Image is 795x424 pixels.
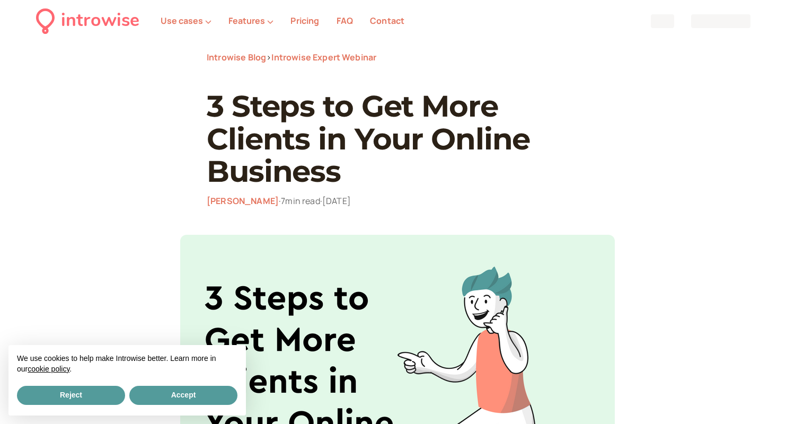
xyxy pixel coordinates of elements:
a: FAQ [337,15,353,26]
a: Introwise Blog [207,51,266,63]
time: [DATE] [322,195,351,207]
div: We use cookies to help make Introwise better. Learn more in our . [8,345,246,384]
a: Introwise Expert Webinar [271,51,376,63]
a: introwise [36,6,139,36]
span: · [320,195,322,207]
a: cookie policy [28,365,69,373]
a: [PERSON_NAME] [207,195,279,207]
div: introwise [61,6,139,36]
span: · [279,195,281,207]
span: 7 min read [281,195,322,207]
button: Features [228,16,273,25]
span: Loading... [651,14,674,28]
a: Pricing [290,15,319,26]
a: Contact [370,15,404,26]
h1: 3 Steps to Get More Clients in Your Online Business [207,90,588,188]
button: Reject [17,386,125,405]
span: > [266,51,271,63]
button: Use cases [161,16,211,25]
span: Loading... [691,14,750,28]
button: Accept [129,386,237,405]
